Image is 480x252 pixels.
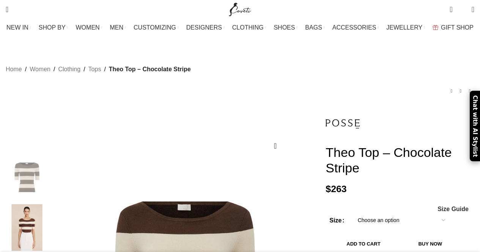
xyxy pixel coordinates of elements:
a: ACCESSORIES [332,20,379,35]
a: Tops [88,64,101,74]
a: Previous product [447,86,456,95]
span: CUSTOMIZING [134,24,176,31]
span: SHOES [274,24,295,31]
img: Posse The label Clothing [4,154,50,200]
a: Site logo [227,6,253,12]
span: ACCESSORIES [332,24,376,31]
a: MEN [110,20,126,35]
a: Next product [465,86,474,95]
a: 0 [446,2,456,17]
span: $ [326,184,331,194]
img: Posse The label [326,107,360,141]
span: DESIGNERS [186,24,222,31]
img: Posse The label dress [4,204,50,250]
button: Add to cart [329,236,397,252]
a: Size Guide [437,206,469,212]
a: CLOTHING [232,20,266,35]
a: WOMEN [76,20,102,35]
a: BAGS [305,20,324,35]
a: NEW IN [6,20,31,35]
span: 0 [450,4,456,9]
a: Clothing [58,64,80,74]
span: GIFT SHOP [441,24,474,31]
a: Home [6,64,22,74]
img: GiftBag [433,25,438,30]
a: GIFT SHOP [433,20,474,35]
span: 0 [460,8,466,13]
label: Size [329,216,344,225]
nav: Breadcrumb [6,64,191,74]
bdi: 263 [326,184,346,194]
div: Main navigation [2,20,478,35]
span: MEN [110,24,124,31]
a: JEWELLERY [386,20,425,35]
span: Theo Top – Chocolate Stripe [109,64,191,74]
span: SHOP BY [39,24,66,31]
div: My Wishlist [458,2,466,17]
a: Women [30,64,50,74]
a: CUSTOMIZING [134,20,179,35]
span: NEW IN [6,24,28,31]
span: WOMEN [76,24,100,31]
span: BAGS [305,24,322,31]
button: Buy now [401,236,459,252]
span: CLOTHING [232,24,264,31]
h1: Theo Top – Chocolate Stripe [326,145,474,176]
a: DESIGNERS [186,20,225,35]
a: SHOP BY [39,20,68,35]
span: JEWELLERY [386,24,422,31]
a: Search [2,2,12,17]
a: SHOES [274,20,297,35]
